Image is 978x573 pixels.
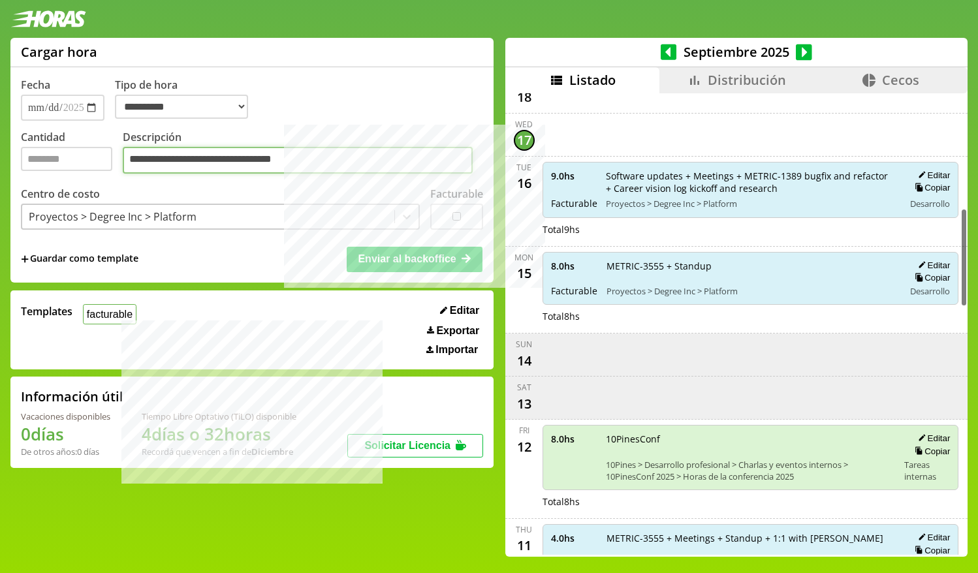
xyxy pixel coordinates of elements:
button: Solicitar Licencia [347,434,483,457]
button: Editar [914,433,950,444]
div: Tue [516,162,531,173]
label: Fecha [21,78,50,92]
div: 16 [514,173,535,194]
span: Importar [435,344,478,356]
span: 10Pines > Desarrollo profesional > Charlas y eventos internos > 10PinesConf 2025 > Horas de la co... [606,459,896,482]
h1: 0 días [21,422,110,446]
div: 11 [514,535,535,556]
div: 17 [514,130,535,151]
span: Cecos [882,71,919,89]
button: Editar [914,170,950,181]
button: Copiar [911,545,950,556]
button: Exportar [423,324,483,337]
button: Enviar al backoffice [347,247,482,271]
label: Facturable [430,187,483,201]
div: 15 [514,263,535,284]
div: Fri [519,425,529,436]
div: 12 [514,436,535,457]
div: De otros años: 0 días [21,446,110,457]
span: Tareas internas [904,459,950,482]
button: Copiar [911,182,950,193]
span: Proyectos > Degree Inc > Platform [606,198,896,209]
span: Software updates + Meetings + METRIC-1389 bugfix and refactor + Career vision log kickoff and res... [606,170,896,194]
span: Solicitar Licencia [364,440,450,451]
span: Listado [569,71,616,89]
span: 8.0 hs [551,260,597,272]
span: Facturable [551,197,597,209]
div: Wed [515,119,533,130]
label: Centro de costo [21,187,100,201]
span: Desarrollo [910,285,950,297]
button: Editar [436,304,483,317]
div: Sun [516,339,532,350]
span: Templates [21,304,72,318]
img: logotipo [10,10,86,27]
span: Septiembre 2025 [676,43,796,61]
div: Recordá que vencen a fin de [142,446,296,457]
div: Tiempo Libre Optativo (TiLO) disponible [142,410,296,422]
div: Proyectos > Degree Inc > Platform [29,209,197,224]
div: Total 8 hs [543,495,959,508]
button: Copiar [911,446,950,457]
span: Enviar al backoffice [358,253,456,264]
h1: 4 días o 32 horas [142,422,296,446]
span: 9.0 hs [551,170,597,182]
div: scrollable content [505,93,968,555]
input: Cantidad [21,147,112,171]
button: Editar [914,260,950,271]
span: Distribución [708,71,786,89]
span: + [21,252,29,266]
span: 10PinesConf [606,433,896,445]
div: Sat [517,382,531,393]
label: Tipo de hora [115,78,259,121]
div: 18 [514,87,535,108]
span: 8.0 hs [551,433,597,445]
span: METRIC-3555 + Meetings + Standup + 1:1 with [PERSON_NAME] [607,532,896,544]
span: 4.0 hs [551,532,597,544]
div: Total 8 hs [543,310,959,322]
span: Exportar [436,325,479,337]
button: Editar [914,532,950,543]
label: Cantidad [21,130,123,178]
b: Diciembre [251,446,293,457]
span: Proyectos > Degree Inc > Platform [607,285,896,297]
h2: Información útil [21,388,123,405]
label: Descripción [123,130,483,178]
button: Copiar [911,272,950,283]
button: facturable [83,304,136,324]
div: Thu [516,524,532,535]
div: 13 [514,393,535,414]
span: Editar [450,305,479,317]
div: Vacaciones disponibles [21,410,110,422]
select: Tipo de hora [115,95,248,119]
span: METRIC-3555 + Standup [607,260,896,272]
textarea: Descripción [123,147,473,174]
div: Total 9 hs [543,223,959,236]
span: Desarrollo [910,198,950,209]
span: +Guardar como template [21,252,138,266]
div: Mon [514,252,533,263]
h1: Cargar hora [21,43,97,61]
div: 14 [514,350,535,371]
span: Facturable [551,285,597,297]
